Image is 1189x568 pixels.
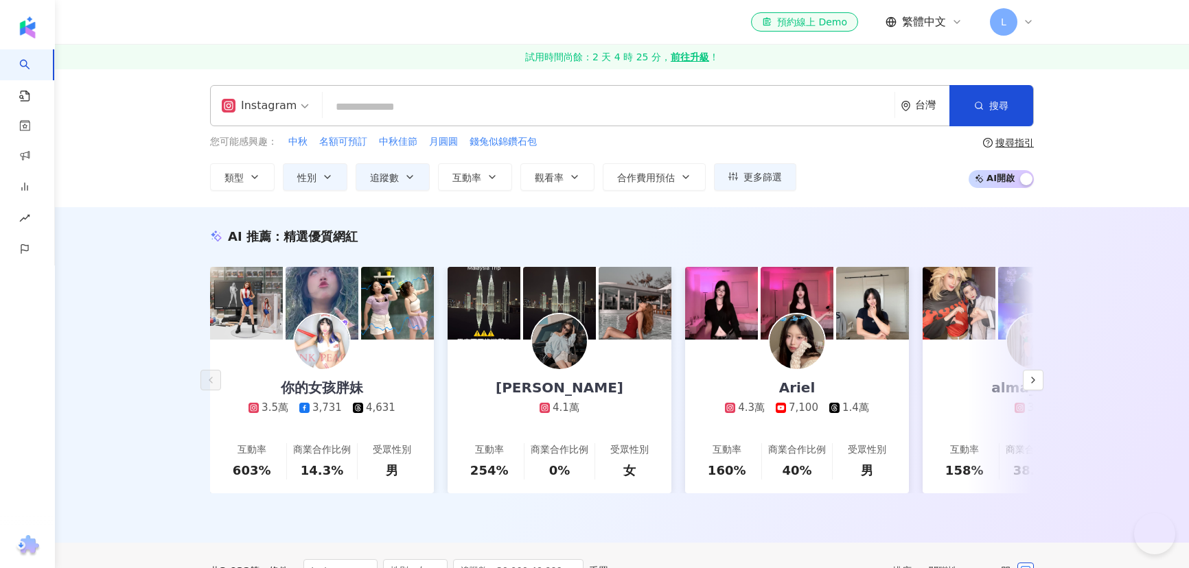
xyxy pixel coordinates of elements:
button: 中秋 [288,134,308,150]
span: 您可能感興趣： [210,135,277,149]
button: 名額可預訂 [319,134,368,150]
a: [PERSON_NAME]4.1萬互動率254%商業合作比例0%受眾性別女 [448,340,671,493]
div: 互動率 [950,443,979,457]
div: 商業合作比例 [768,443,826,457]
a: 試用時間尚餘：2 天 4 時 25 分，前往升級！ [55,45,1189,69]
span: 合作費用預估 [617,172,675,183]
span: 繁體中文 [902,14,946,29]
div: AI 推薦 ： [228,228,358,245]
img: post-image [836,267,909,340]
span: 名額可預訂 [319,135,367,149]
span: 錢兔似錦鑽石包 [470,135,537,149]
div: 14.3% [301,462,343,479]
div: 商業合作比例 [531,443,588,457]
img: KOL Avatar [1007,314,1062,369]
span: 性別 [297,172,316,183]
div: Instagram [222,95,297,117]
div: 3.5萬 [262,401,288,415]
span: 中秋 [288,135,308,149]
img: post-image [998,267,1071,340]
div: 商業合作比例 [293,443,351,457]
div: 254% [470,462,509,479]
div: 3,731 [312,401,342,415]
button: 月圓圓 [428,134,459,150]
img: post-image [523,267,596,340]
div: 受眾性別 [610,443,649,457]
div: 搜尋指引 [995,137,1034,148]
img: post-image [923,267,995,340]
div: 互動率 [713,443,741,457]
img: KOL Avatar [770,314,824,369]
button: 類型 [210,163,275,191]
div: [PERSON_NAME] [482,378,637,397]
div: 1.4萬 [842,401,869,415]
div: 男 [861,462,873,479]
img: post-image [210,267,283,340]
div: 受眾性別 [373,443,411,457]
button: 更多篩選 [714,163,796,191]
div: alma_coser [978,378,1092,397]
img: post-image [448,267,520,340]
div: 女 [623,462,636,479]
img: chrome extension [14,535,41,557]
button: 觀看率 [520,163,594,191]
div: 4.3萬 [738,401,765,415]
span: environment [901,101,911,111]
div: 商業合作比例 [1006,443,1063,457]
button: 錢兔似錦鑽石包 [469,134,538,150]
a: Ariel4.3萬7,1001.4萬互動率160%商業合作比例40%受眾性別男 [685,340,909,493]
div: 男 [386,462,398,479]
img: post-image [761,267,833,340]
strong: 前往升級 [671,50,709,64]
span: 中秋佳節 [379,135,417,149]
button: 中秋佳節 [378,134,418,150]
span: 追蹤數 [370,172,399,183]
div: 3.1萬 [1028,401,1054,415]
div: 你的女孩胖妹 [267,378,377,397]
img: post-image [286,267,358,340]
div: 台灣 [915,99,949,111]
div: 0% [549,462,570,479]
span: 觀看率 [535,172,564,183]
div: 互動率 [475,443,504,457]
div: 互動率 [238,443,266,457]
span: 精選優質網紅 [284,229,358,244]
div: 4,631 [366,401,395,415]
a: search [19,49,47,103]
button: 互動率 [438,163,512,191]
button: 合作費用預估 [603,163,706,191]
div: 7,100 [789,401,818,415]
div: 預約線上 Demo [762,15,847,29]
span: 類型 [224,172,244,183]
div: 603% [233,462,271,479]
button: 搜尋 [949,85,1033,126]
img: logo icon [16,16,38,38]
div: 受眾性別 [848,443,886,457]
a: 預約線上 Demo [751,12,858,32]
div: 158% [945,462,984,479]
img: KOL Avatar [295,314,349,369]
a: alma_coser3.1萬互動率158%商業合作比例38.5%受眾性別無資料 [923,340,1146,493]
img: post-image [599,267,671,340]
span: L [1001,14,1006,29]
div: Ariel [765,378,829,397]
div: 40% [782,462,811,479]
span: rise [19,204,30,235]
span: 搜尋 [989,100,1008,111]
span: 互動率 [452,172,481,183]
img: KOL Avatar [532,314,587,369]
iframe: Help Scout Beacon - Open [1134,513,1175,554]
span: question-circle [983,138,993,147]
a: 你的女孩胖妹3.5萬3,7314,631互動率603%商業合作比例14.3%受眾性別男 [210,340,434,493]
span: 更多篩選 [743,171,782,182]
div: 38.5% [1013,462,1056,479]
img: post-image [685,267,758,340]
span: 月圓圓 [429,135,458,149]
img: post-image [361,267,434,340]
div: 160% [708,462,746,479]
div: 4.1萬 [553,401,579,415]
button: 性別 [283,163,347,191]
button: 追蹤數 [356,163,430,191]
